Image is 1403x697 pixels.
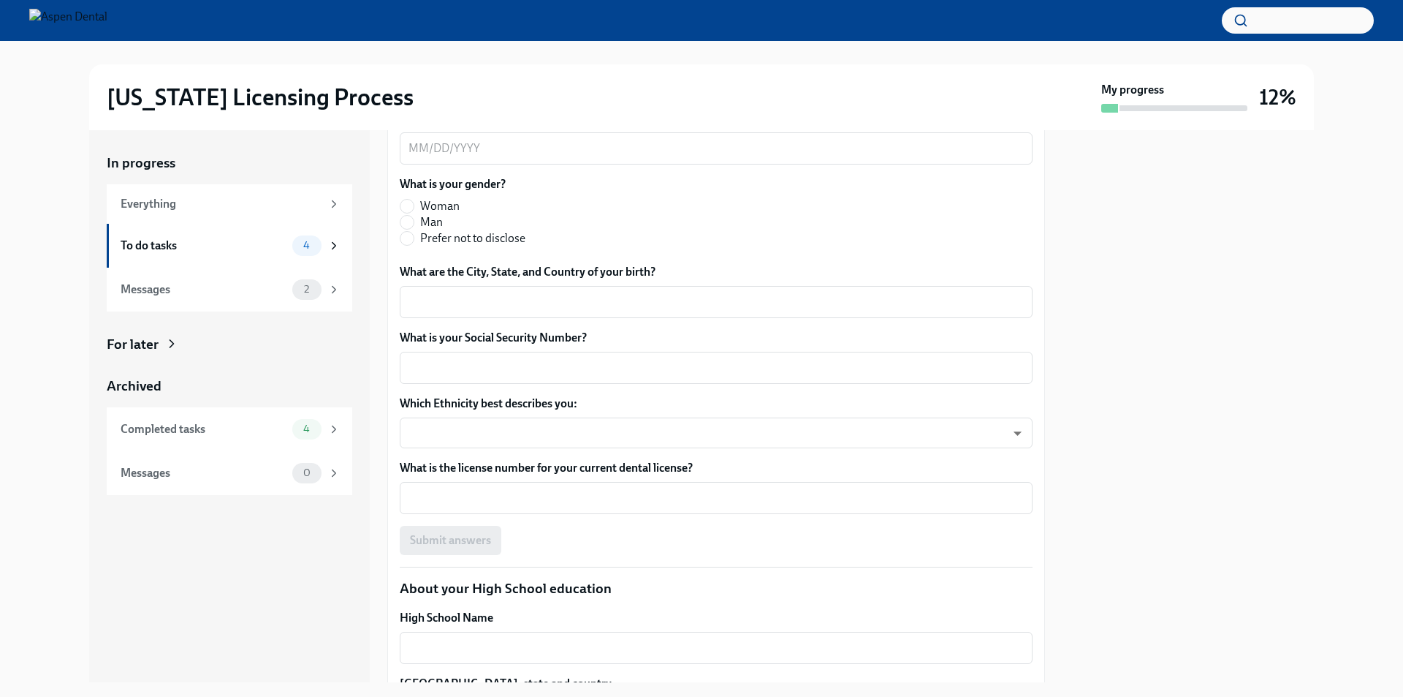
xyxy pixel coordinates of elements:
span: 2 [295,284,318,295]
p: About your High School education [400,579,1033,598]
a: For later [107,335,352,354]
h2: [US_STATE] Licensing Process [107,83,414,112]
div: Messages [121,282,286,298]
label: What is your gender? [400,176,537,192]
div: For later [107,335,159,354]
span: Man [420,214,443,230]
label: Which Ethnicity best describes you: [400,396,1033,412]
label: What are the City, State, and Country of your birth? [400,264,1033,280]
div: To do tasks [121,238,286,254]
h3: 12% [1259,84,1296,110]
strong: My progress [1101,82,1164,98]
img: Aspen Dental [29,9,107,32]
span: Prefer not to disclose [420,230,525,246]
span: Woman [420,198,460,214]
a: In progress [107,154,352,173]
label: [GEOGRAPHIC_DATA], state and country [400,676,1033,692]
a: Everything [107,184,352,224]
div: ​ [400,418,1033,448]
label: High School Name [400,610,1033,626]
span: 4 [294,423,319,434]
a: Archived [107,377,352,396]
label: What is your Social Security Number? [400,330,1033,346]
a: Messages2 [107,268,352,312]
div: Everything [121,196,322,212]
label: What is the license number for your current dental license? [400,460,1033,476]
span: 4 [294,240,319,251]
a: Completed tasks4 [107,407,352,451]
a: Messages0 [107,451,352,495]
a: To do tasks4 [107,224,352,268]
div: Completed tasks [121,421,286,437]
span: 0 [294,467,319,478]
div: Messages [121,465,286,481]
